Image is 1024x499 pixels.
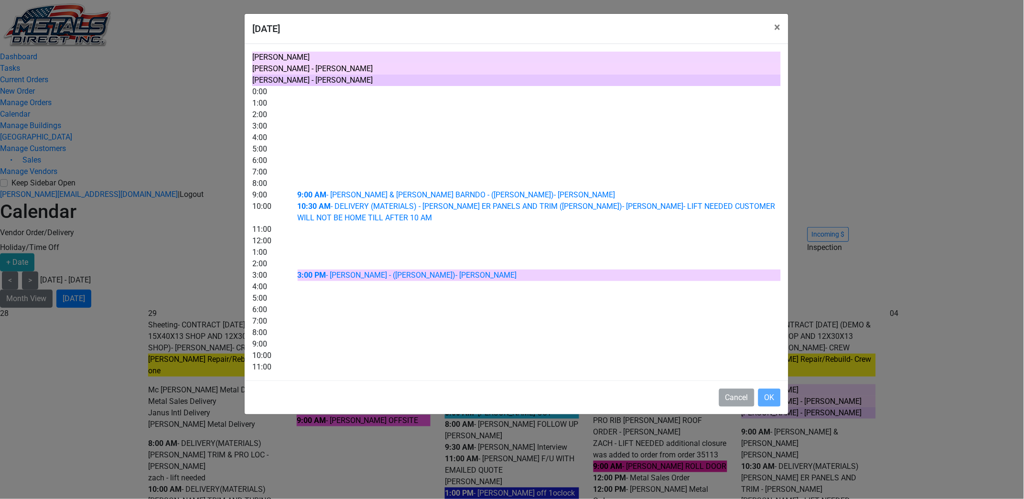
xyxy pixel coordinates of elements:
div: 8:00 [252,178,283,189]
span: - [PERSON_NAME] [456,271,517,280]
span: [PERSON_NAME] [252,53,310,62]
div: 7:00 [252,166,283,178]
strong: 10:30 AM [298,202,331,211]
div: 7:00 [252,315,283,327]
div: 0:00 [252,86,283,98]
div: 12:00 [252,235,283,247]
div: 6:00 [252,304,283,315]
div: 9:00 [252,338,283,350]
div: 4:00 [252,132,283,143]
div: 4:00 [252,281,283,293]
div: 2:00 [252,258,283,270]
button: Close [767,14,788,41]
div: 1:00 [252,247,283,258]
span: [PERSON_NAME] - [PERSON_NAME] [252,64,373,73]
div: 8:00 [252,327,283,338]
a: 10:30 AM- DELIVERY (MATERIALS) - [PERSON_NAME] ER PANELS AND TRIM ([PERSON_NAME])- [PERSON_NAME]-... [298,202,776,222]
div: 9:00 [252,189,283,201]
div: 10:00 [252,350,283,361]
span: - [PERSON_NAME] [623,202,684,211]
button: Cancel [719,389,755,407]
div: 6:00 [252,155,283,166]
div: 11:00 [252,224,283,235]
div: 11:00 [252,361,283,373]
div: 5:00 [252,293,283,304]
div: 3:00 [252,270,283,281]
a: 9:00 AM- [PERSON_NAME] & [PERSON_NAME] BARNDO - ([PERSON_NAME])- [PERSON_NAME] [298,190,615,199]
div: 10:00 [252,201,283,212]
strong: 3:00 PM [298,271,326,280]
button: OK [758,389,781,407]
div: 5:00 [252,143,283,155]
a: 3:00 PM- [PERSON_NAME] - ([PERSON_NAME])- [PERSON_NAME] [298,271,517,280]
strong: 9:00 AM [298,190,327,199]
div: 1:00 [252,98,283,109]
div: 2:00 [252,109,283,120]
span: [PERSON_NAME] - [PERSON_NAME] [252,76,373,85]
h5: [DATE] [252,22,280,36]
div: 3:00 [252,120,283,132]
span: - [PERSON_NAME] [554,190,615,199]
